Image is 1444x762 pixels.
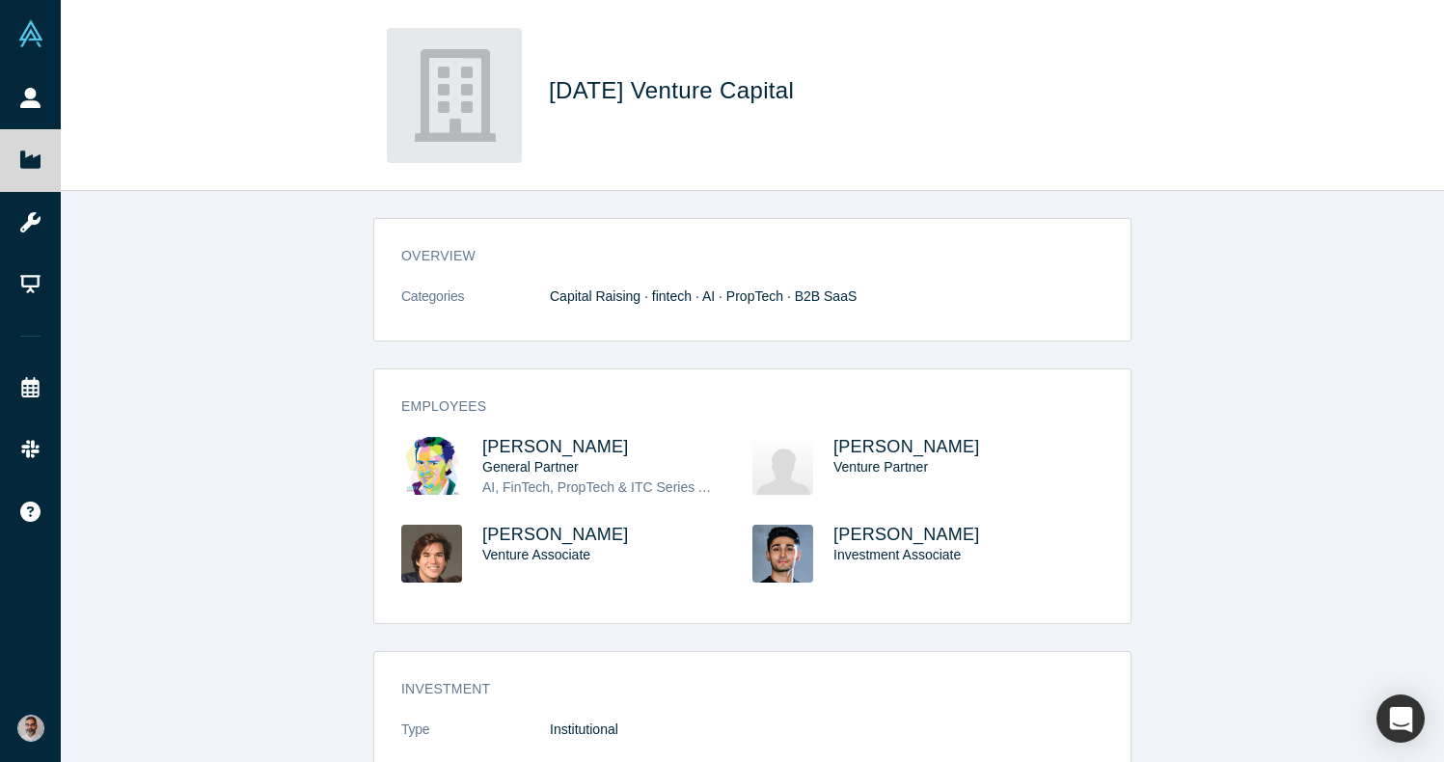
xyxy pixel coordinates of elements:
[401,679,1076,699] h3: Investment
[550,720,1103,740] dd: Institutional
[833,437,980,456] a: [PERSON_NAME]
[17,20,44,47] img: Alchemist Vault Logo
[833,525,980,544] a: [PERSON_NAME]
[550,288,857,304] span: Capital Raising · fintech · AI · PropTech · B2B SaaS
[401,437,462,495] img: Andrew Romans's Profile Image
[482,547,590,562] span: Venture Associate
[482,525,629,544] a: [PERSON_NAME]
[17,715,44,742] img: Gotam Bhardwaj's Account
[752,525,813,583] img: Mehron Sharq's Profile Image
[833,547,961,562] span: Investment Associate
[401,246,1076,266] h3: overview
[401,525,462,583] img: Daniel Pinargote Escudero's Profile Image
[752,437,813,495] img: Hira Dangol's Profile Image
[549,77,801,103] span: [DATE] Venture Capital
[833,459,928,475] span: Venture Partner
[401,720,550,760] dt: Type
[482,459,579,475] span: General Partner
[401,286,550,327] dt: Categories
[401,396,1076,417] h3: Employees
[387,28,522,163] img: 7BC Venture Capital's Logo
[482,437,629,456] a: [PERSON_NAME]
[482,479,1012,495] span: AI, FinTech, PropTech & ITC Series A VC with some late seed and Series B investments.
